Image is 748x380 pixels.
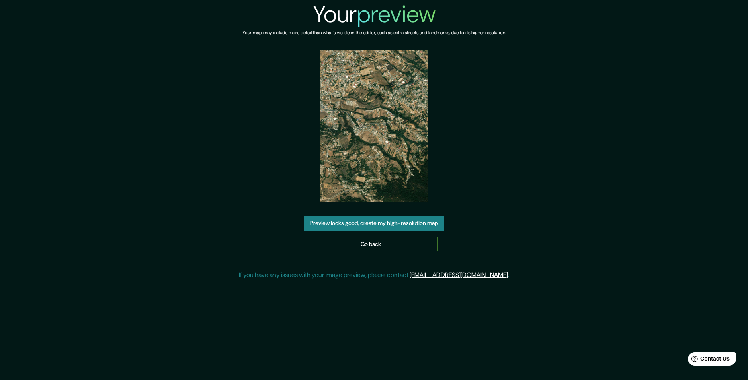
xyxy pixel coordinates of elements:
[677,349,739,371] iframe: Help widget launcher
[410,271,508,279] a: [EMAIL_ADDRESS][DOMAIN_NAME]
[242,29,506,37] h6: Your map may include more detail than what's visible in the editor, such as extra streets and lan...
[304,237,438,252] a: Go back
[239,270,509,280] p: If you have any issues with your image preview, please contact .
[304,216,444,231] button: Preview looks good, create my high-resolution map
[320,50,428,202] img: created-map-preview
